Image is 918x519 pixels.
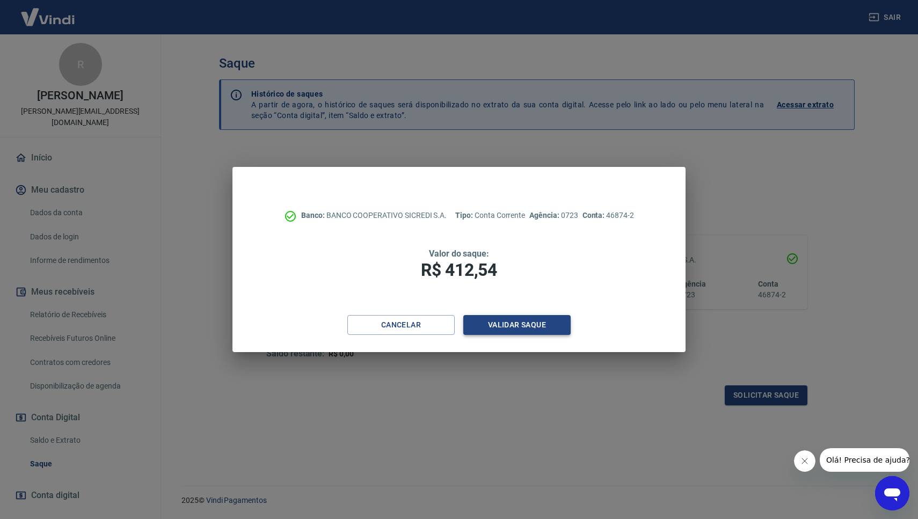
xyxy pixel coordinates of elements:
[582,211,607,220] span: Conta:
[794,450,815,472] iframe: Fechar mensagem
[820,448,909,472] iframe: Mensagem da empresa
[429,248,489,259] span: Valor do saque:
[875,476,909,510] iframe: Botão para abrir a janela de mensagens
[582,210,634,221] p: 46874-2
[347,315,455,335] button: Cancelar
[529,211,561,220] span: Agência:
[301,211,326,220] span: Banco:
[463,315,571,335] button: Validar saque
[301,210,447,221] p: BANCO COOPERATIVO SICREDI S.A.
[455,210,525,221] p: Conta Corrente
[455,211,475,220] span: Tipo:
[529,210,578,221] p: 0723
[421,260,497,280] span: R$ 412,54
[6,8,90,16] span: Olá! Precisa de ajuda?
